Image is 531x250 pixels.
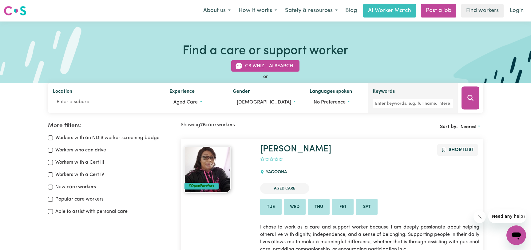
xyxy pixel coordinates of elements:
[440,124,458,129] span: Sort by:
[55,134,160,142] label: Workers with an NDIS worker screening badge
[55,171,104,178] label: Workers with a Cert IV
[437,144,478,156] button: Add to shortlist
[4,4,26,18] a: Careseekers logo
[260,156,283,163] div: add rating by typing an integer from 0 to 5 or pressing arrow keys
[356,199,378,215] li: Available on Sat
[314,100,346,105] span: No preference
[169,88,195,96] label: Experience
[233,88,250,96] label: Gender
[260,145,331,154] a: [PERSON_NAME]
[332,199,354,215] li: Available on Fri
[461,125,477,129] span: Nearest
[55,208,128,215] label: Able to assist with personal care
[53,96,160,107] input: Enter a suburb
[373,99,453,108] input: Enter keywords, e.g. full name, interests
[363,4,416,18] a: AI Worker Match
[4,5,26,16] img: Careseekers logo
[310,88,352,96] label: Languages spoken
[48,73,483,80] div: or
[173,100,198,105] span: Aged care
[55,146,106,154] label: Workers who can drive
[342,4,361,18] a: Blog
[488,209,526,223] iframe: Message from company
[260,164,291,181] div: YAGOONA
[474,211,486,223] iframe: Close message
[169,96,223,108] button: Worker experience options
[184,146,253,193] a: Margaret#OpenForWork
[184,146,231,193] img: View Margaret's profile
[310,96,363,108] button: Worker language preferences
[53,88,72,96] label: Location
[184,183,219,189] div: #OpenForWork
[237,100,291,105] span: [DEMOGRAPHIC_DATA]
[373,88,395,96] label: Keywords
[231,60,299,72] button: CS Whiz - AI Search
[449,147,474,152] span: Shortlist
[48,122,173,129] h2: More filters:
[462,87,479,110] button: Search
[199,4,235,17] button: About us
[55,196,104,203] label: Popular care workers
[55,159,104,166] label: Workers with a Cert III
[260,183,309,194] li: Aged Care
[183,44,348,58] h1: Find a care or support worker
[458,122,483,132] button: Sort search results
[506,225,526,245] iframe: Button to launch messaging window
[308,199,330,215] li: Available on Thu
[284,199,306,215] li: Available on Wed
[200,123,206,127] b: 25
[181,122,332,128] h2: Showing care workers
[421,4,456,18] a: Post a job
[260,199,282,215] li: Available on Tue
[55,183,96,191] label: New care workers
[233,96,299,108] button: Worker gender preference
[235,4,281,17] button: How it works
[506,4,527,18] a: Login
[461,4,504,18] a: Find workers
[281,4,342,17] button: Safety & resources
